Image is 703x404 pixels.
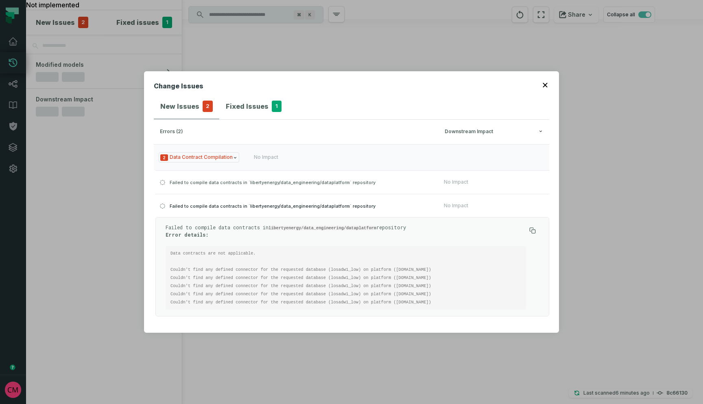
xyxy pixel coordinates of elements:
[203,101,213,112] span: 2
[154,144,549,170] button: Issue TypeNo Impact
[160,129,543,135] button: errors (2)Downstream Impact
[170,179,376,185] span: Failed to compile data contracts in `libertyenergy/data_engineering/dataplatform` repository
[272,101,282,112] span: 1
[155,217,549,316] div: Failed to compile data contracts in `libertyenergy/data_engineering/dataplatform` repositoryNo Im...
[226,101,269,111] h4: Fixed Issues
[166,224,526,238] p: Failed to compile data contracts in repository
[155,170,549,193] button: Failed to compile data contracts in `libertyenergy/data_engineering/dataplatform` repositoryNo Im...
[444,179,468,185] div: No Impact
[154,170,549,318] div: Issue TypeNo Impact
[160,129,440,135] div: errors (2)
[160,154,168,161] span: Severity
[159,152,239,162] span: Issue Type
[254,154,278,160] div: No Impact
[166,231,209,238] strong: Error details:
[444,202,468,209] div: No Impact
[154,81,203,94] h2: Change Issues
[269,226,376,231] code: libertyenergy/data_engineering/dataplatform
[155,194,549,217] button: Failed to compile data contracts in `libertyenergy/data_engineering/dataplatform` repositoryNo Im...
[170,203,376,209] span: Failed to compile data contracts in `libertyenergy/data_engineering/dataplatform` repository
[160,101,199,111] h4: New Issues
[154,144,549,323] div: errors (2)Downstream Impact
[445,129,543,135] div: Downstream Impact
[170,251,436,305] code: Data contracts are not applicable. Couldn't find any defined connector for the requested database...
